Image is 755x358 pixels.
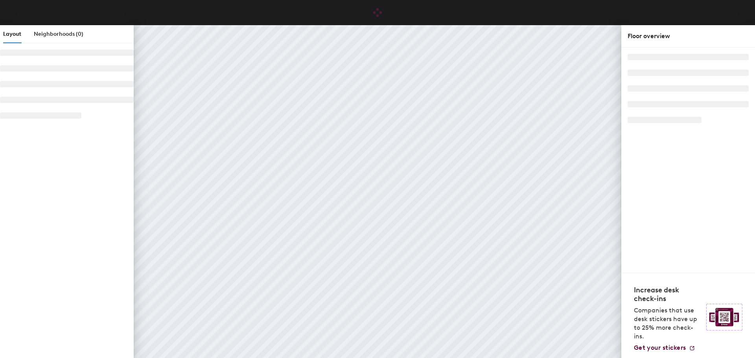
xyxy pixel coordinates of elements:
span: Get your stickers [634,344,686,351]
a: Get your stickers [634,344,695,352]
span: Layout [3,31,21,37]
div: Floor overview [628,31,749,41]
p: Companies that use desk stickers have up to 25% more check-ins. [634,306,702,341]
h4: Increase desk check-ins [634,286,702,303]
img: Sticker logo [706,304,742,330]
span: Neighborhoods (0) [34,31,83,37]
